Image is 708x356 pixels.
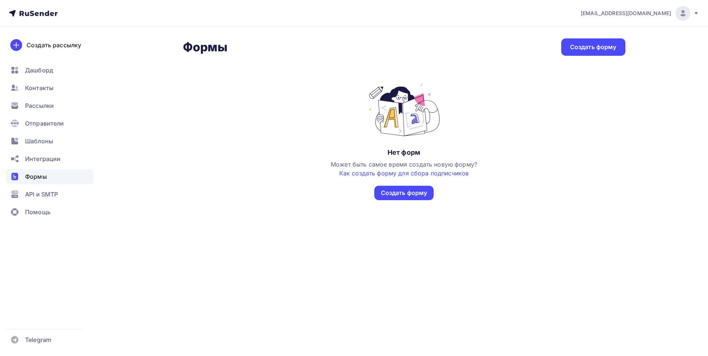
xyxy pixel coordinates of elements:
div: Создать форму [381,189,427,197]
span: Контакты [25,83,53,92]
span: Помощь [25,208,51,216]
a: [EMAIL_ADDRESS][DOMAIN_NAME] [581,6,699,21]
div: Создать рассылку [27,41,81,49]
h2: Формы [183,40,228,55]
a: Формы [6,169,94,184]
span: Telegram [25,335,51,344]
div: Создать форму [570,43,617,51]
a: Дашборд [6,63,94,78]
a: Отправители [6,116,94,131]
span: [EMAIL_ADDRESS][DOMAIN_NAME] [581,10,671,17]
span: API и SMTP [25,190,58,199]
a: Шаблоны [6,134,94,148]
span: Рассылки [25,101,54,110]
a: Как создать форму для сбора подписчиков [339,170,469,177]
span: Может быть самое время создать новую форму? [331,161,477,177]
a: Контакты [6,81,94,95]
div: Нет форм [388,148,420,157]
span: Дашборд [25,66,53,75]
span: Шаблоны [25,137,53,146]
span: Интеграции [25,154,60,163]
a: Рассылки [6,98,94,113]
span: Отправители [25,119,64,128]
span: Формы [25,172,47,181]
